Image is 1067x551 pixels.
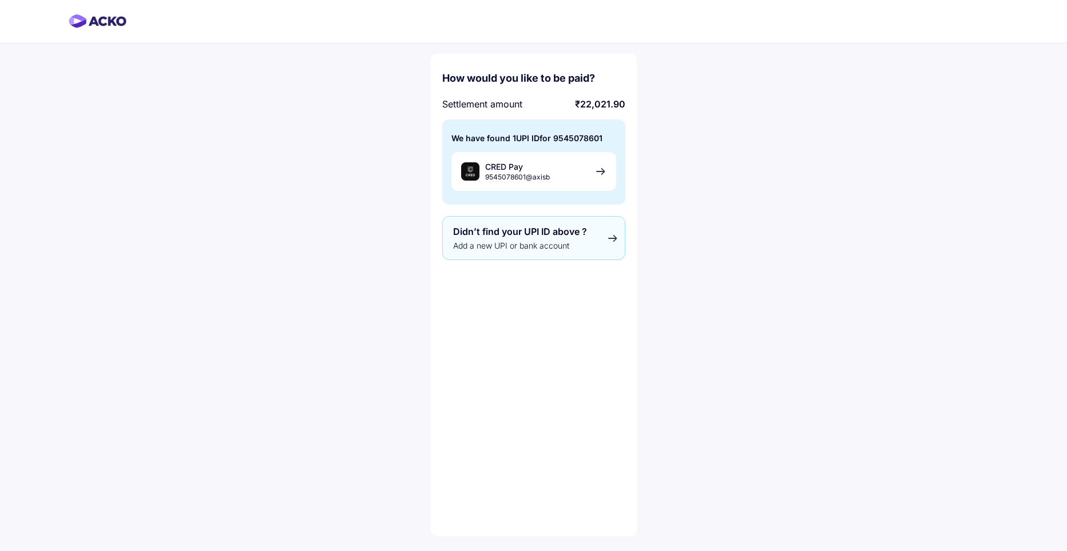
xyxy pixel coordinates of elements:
span: 9545078601@axisb [485,173,550,181]
img: cred-upi.png [461,162,479,181]
span: Didn’t find your UPI ID above ? [453,226,587,237]
span: Add a new UPI or bank account [453,241,614,250]
span: CRED Pay [485,162,550,171]
div: How would you like to be paid? [442,72,625,84]
img: horizontal-gradient.png [69,14,126,28]
div: Settlement amount [442,98,625,110]
span: ₹22,021.90 [575,98,625,110]
div: We have found 1 UPI ID for 9545078601 [451,133,616,143]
